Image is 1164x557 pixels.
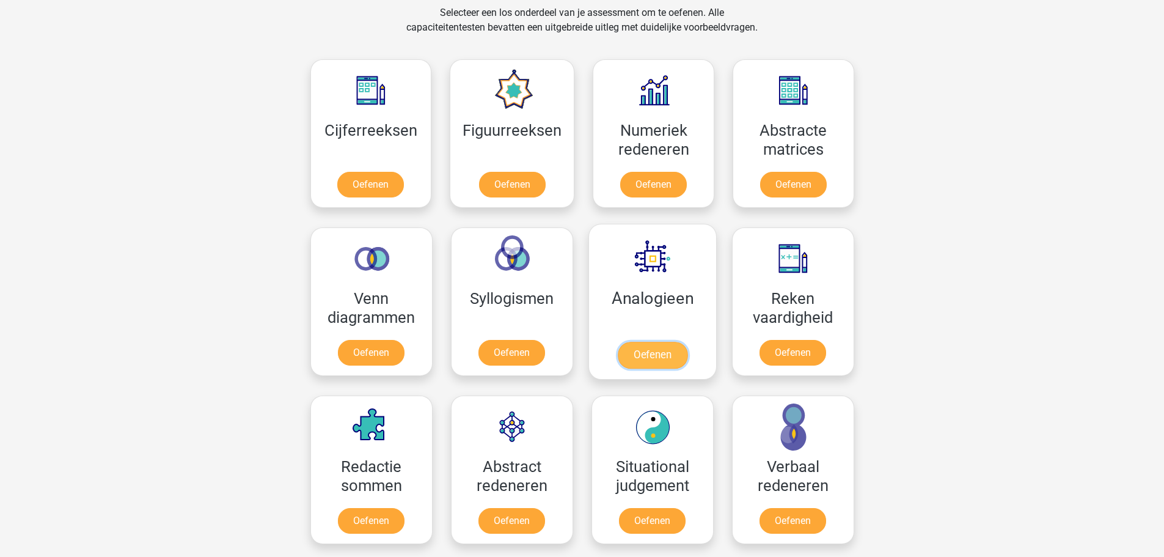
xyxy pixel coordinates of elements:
a: Oefenen [478,508,545,534]
a: Oefenen [617,342,687,369]
a: Oefenen [760,340,826,366]
a: Oefenen [479,172,546,197]
a: Oefenen [620,172,687,197]
a: Oefenen [619,508,686,534]
a: Oefenen [760,508,826,534]
a: Oefenen [478,340,545,366]
a: Oefenen [338,340,404,366]
a: Oefenen [338,508,404,534]
a: Oefenen [760,172,827,197]
div: Selecteer een los onderdeel van je assessment om te oefenen. Alle capaciteitentesten bevatten een... [395,6,769,50]
a: Oefenen [337,172,404,197]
